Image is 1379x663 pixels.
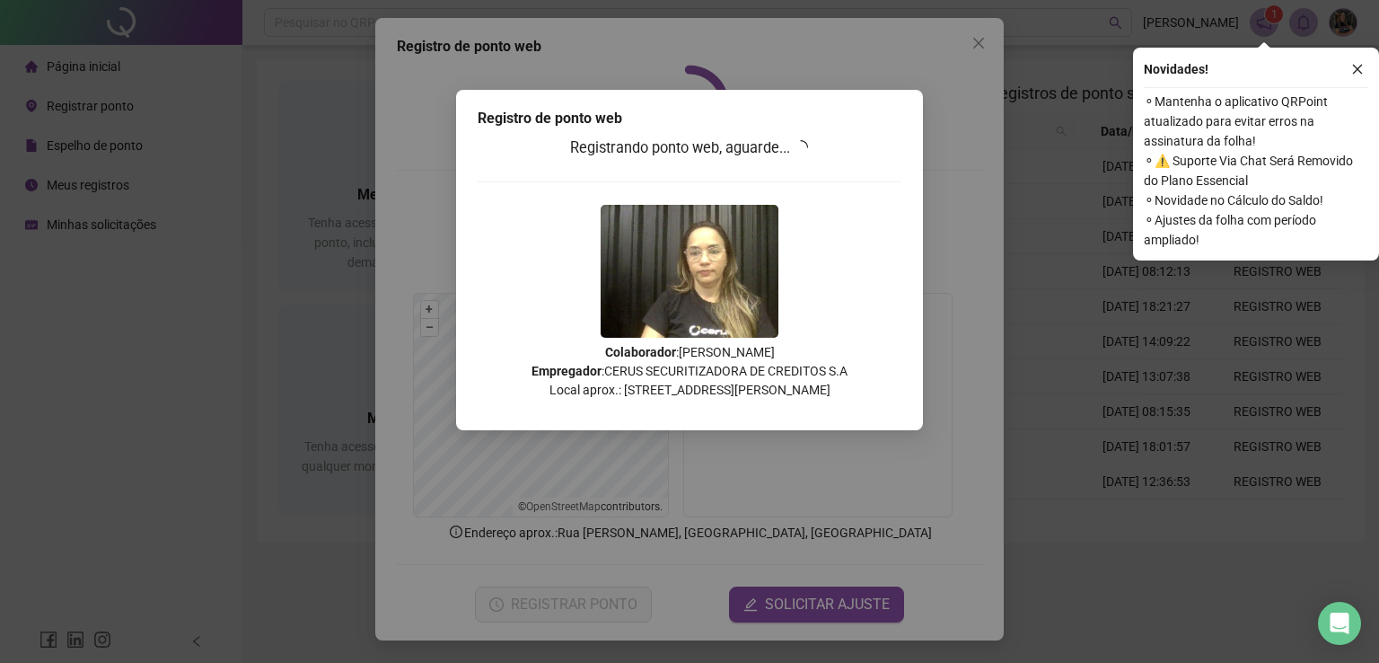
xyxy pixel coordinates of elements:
h3: Registrando ponto web, aguarde... [478,137,901,160]
span: ⚬ ⚠️ Suporte Via Chat Será Removido do Plano Essencial [1144,151,1368,190]
span: loading [794,139,810,155]
span: close [1351,63,1364,75]
span: ⚬ Novidade no Cálculo do Saldo! [1144,190,1368,210]
span: ⚬ Ajustes da folha com período ampliado! [1144,210,1368,250]
div: Open Intercom Messenger [1318,602,1361,645]
span: ⚬ Mantenha o aplicativo QRPoint atualizado para evitar erros na assinatura da folha! [1144,92,1368,151]
strong: Empregador [531,364,602,378]
div: Registro de ponto web [478,108,901,129]
p: : [PERSON_NAME] : CERUS SECURITIZADORA DE CREDITOS S.A Local aprox.: [STREET_ADDRESS][PERSON_NAME] [478,343,901,400]
img: 2Q== [601,205,778,338]
span: Novidades ! [1144,59,1208,79]
strong: Colaborador [605,345,676,359]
